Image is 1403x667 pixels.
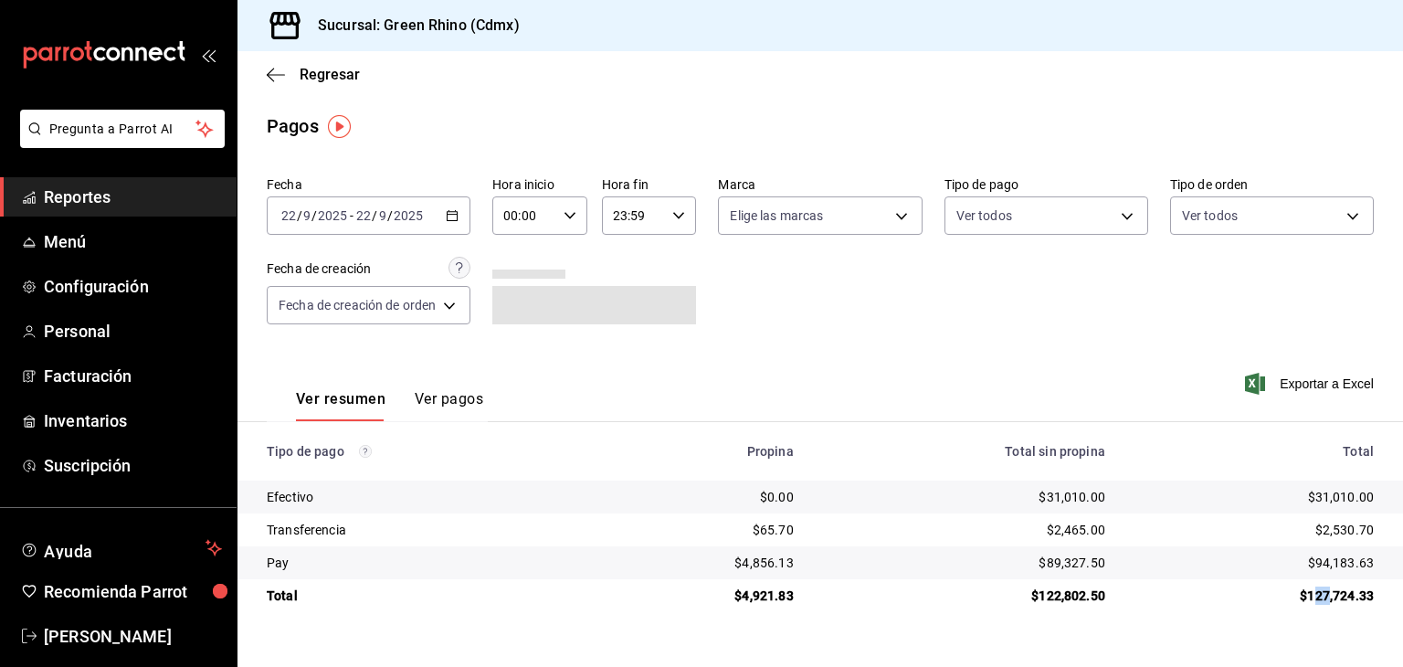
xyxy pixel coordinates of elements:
div: $127,724.33 [1134,587,1374,605]
span: / [372,208,377,223]
button: Ver resumen [296,390,385,421]
label: Tipo de pago [944,178,1148,191]
label: Marca [718,178,922,191]
div: $4,921.83 [610,587,793,605]
span: - [350,208,353,223]
button: Exportar a Excel [1249,373,1374,395]
a: Pregunta a Parrot AI [13,132,225,152]
span: Elige las marcas [730,206,823,225]
input: -- [280,208,297,223]
label: Fecha [267,178,470,191]
input: -- [302,208,311,223]
span: Fecha de creación de orden [279,296,436,314]
span: Ver todos [1182,206,1238,225]
span: Menú [44,229,222,254]
span: Personal [44,319,222,344]
div: $2,530.70 [1134,521,1374,539]
span: [PERSON_NAME] [44,624,222,649]
button: Ver pagos [415,390,483,421]
div: $0.00 [610,488,793,506]
input: -- [378,208,387,223]
span: Ver todos [956,206,1012,225]
span: Pregunta a Parrot AI [49,120,196,139]
button: open_drawer_menu [201,48,216,62]
span: Suscripción [44,453,222,478]
div: $65.70 [610,521,793,539]
div: $122,802.50 [823,587,1105,605]
div: Tipo de pago [267,444,581,459]
h3: Sucursal: Green Rhino (Cdmx) [303,15,520,37]
div: Pay [267,554,581,572]
div: Transferencia [267,521,581,539]
span: Regresar [300,66,360,83]
span: Inventarios [44,408,222,433]
span: Facturación [44,364,222,388]
svg: Los pagos realizados con Pay y otras terminales son montos brutos. [359,445,372,458]
div: $89,327.50 [823,554,1105,572]
div: $4,856.13 [610,554,793,572]
input: -- [355,208,372,223]
span: Configuración [44,274,222,299]
div: navigation tabs [296,390,483,421]
span: Reportes [44,185,222,209]
button: Pregunta a Parrot AI [20,110,225,148]
span: / [311,208,317,223]
div: Total sin propina [823,444,1105,459]
span: Recomienda Parrot [44,579,222,604]
div: $94,183.63 [1134,554,1374,572]
div: Total [267,587,581,605]
div: Fecha de creación [267,259,371,279]
div: Efectivo [267,488,581,506]
span: Ayuda [44,537,198,559]
input: ---- [393,208,424,223]
div: $31,010.00 [1134,488,1374,506]
div: $31,010.00 [823,488,1105,506]
input: ---- [317,208,348,223]
button: Regresar [267,66,360,83]
div: $2,465.00 [823,521,1105,539]
label: Hora inicio [492,178,587,191]
div: Total [1134,444,1374,459]
span: / [387,208,393,223]
div: Propina [610,444,793,459]
img: Tooltip marker [328,115,351,138]
div: Pagos [267,112,319,140]
label: Hora fin [602,178,697,191]
span: / [297,208,302,223]
label: Tipo de orden [1170,178,1374,191]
